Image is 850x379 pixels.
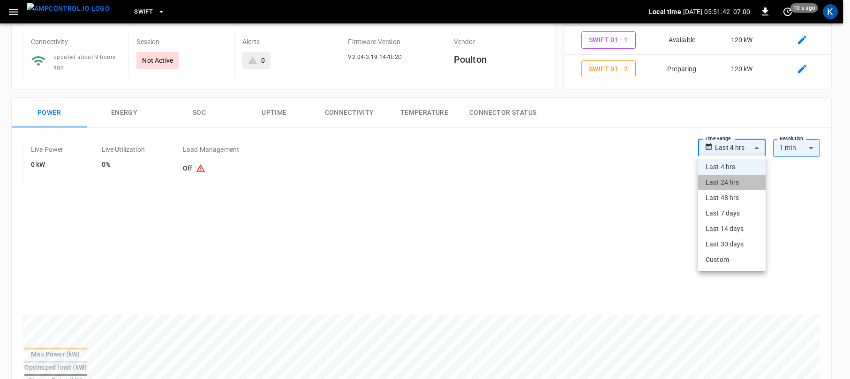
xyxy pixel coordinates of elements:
li: Last 30 days [698,237,766,252]
li: Last 14 days [698,221,766,237]
li: Last 48 hrs [698,190,766,206]
li: Custom [698,252,766,268]
li: Last 7 days [698,206,766,221]
li: Last 4 hrs [698,159,766,175]
li: Last 24 hrs [698,175,766,190]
